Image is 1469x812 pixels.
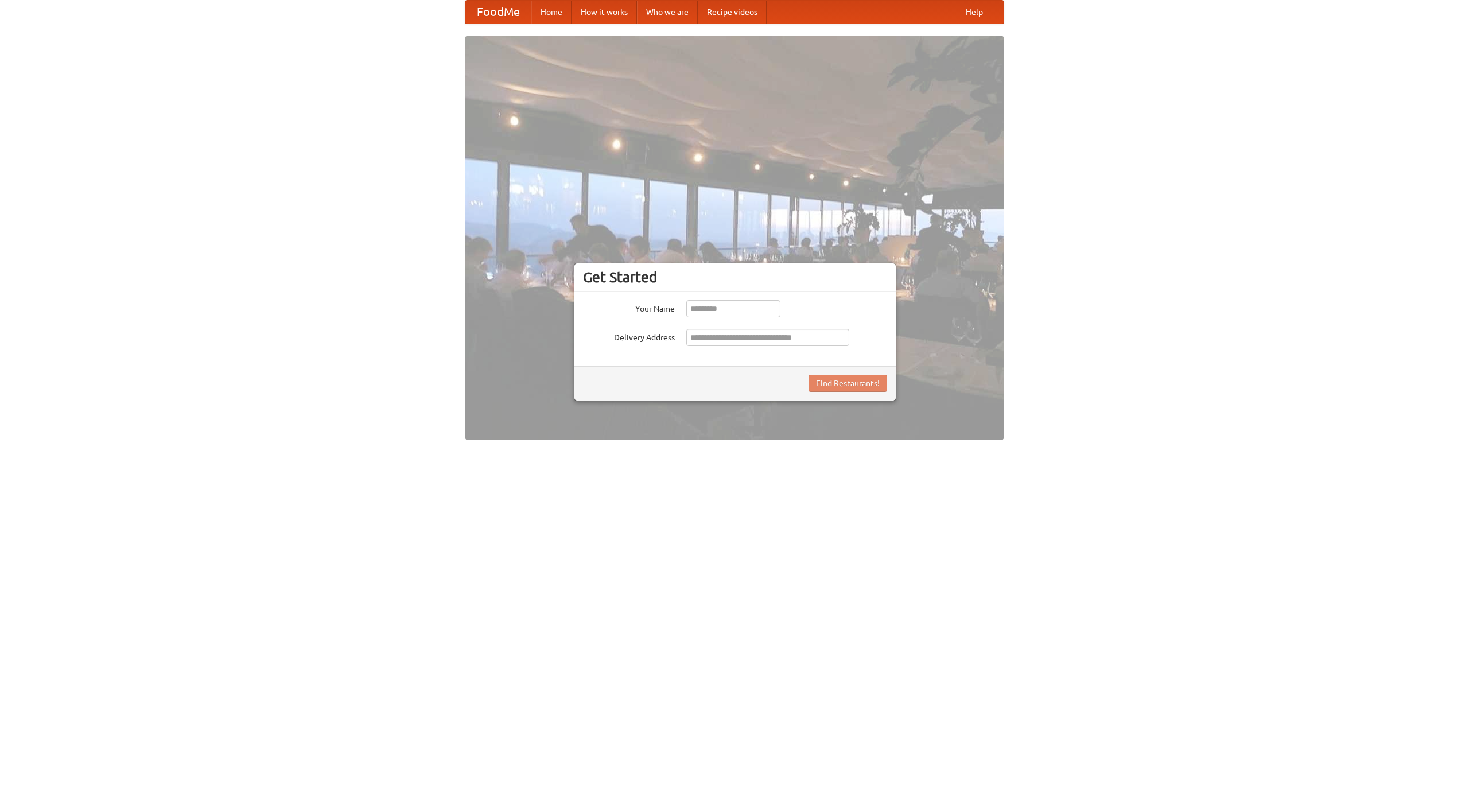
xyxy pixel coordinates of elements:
a: Who we are [637,1,698,24]
button: Find Restaurants! [809,375,887,392]
label: Your Name [583,300,675,314]
a: Home [531,1,572,24]
a: Help [957,1,992,24]
h3: Get Started [583,269,887,286]
a: Recipe videos [698,1,767,24]
a: FoodMe [465,1,531,24]
a: How it works [572,1,637,24]
label: Delivery Address [583,329,675,343]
